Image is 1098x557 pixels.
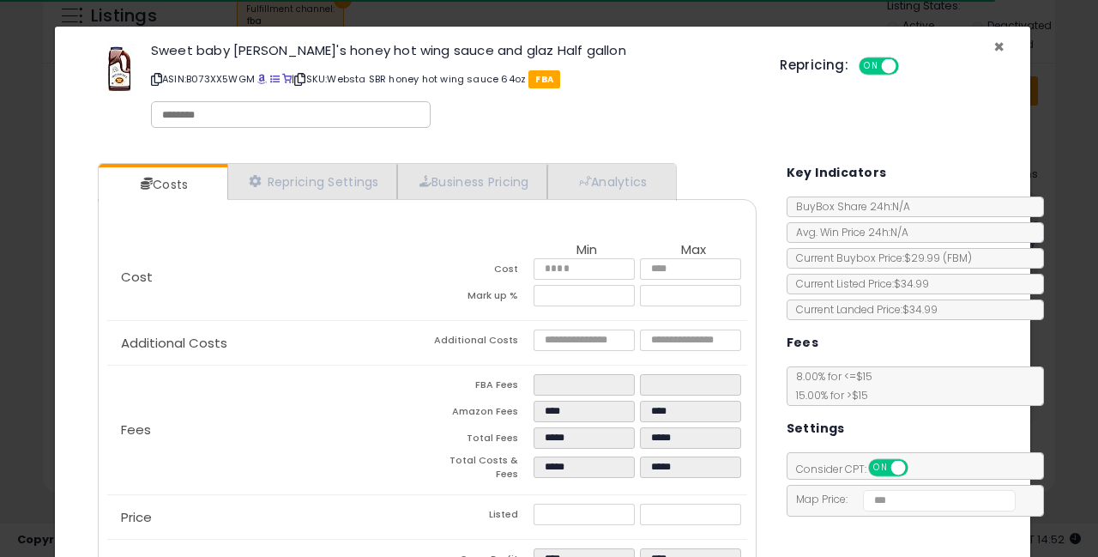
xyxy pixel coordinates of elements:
span: $29.99 [904,251,972,265]
span: Current Listed Price: $34.99 [787,276,929,291]
span: 15.00 % for > $15 [787,388,868,403]
p: Additional Costs [107,336,427,350]
td: Total Fees [427,427,534,454]
p: Price [107,511,427,524]
h5: Fees [787,332,819,354]
p: Cost [107,270,427,284]
td: Listed [427,504,534,530]
th: Min [534,243,640,258]
a: All offer listings [270,72,280,86]
span: Consider CPT: [787,462,931,476]
h5: Key Indicators [787,162,887,184]
span: Map Price: [787,492,1017,506]
span: Avg. Win Price 24h: N/A [787,225,908,239]
span: Current Landed Price: $34.99 [787,302,938,317]
span: ON [870,461,891,475]
h5: Settings [787,418,845,439]
p: Fees [107,423,427,437]
span: ON [860,59,882,74]
span: FBA [528,70,560,88]
span: OFF [896,59,924,74]
a: Repricing Settings [227,164,397,199]
span: 8.00 % for <= $15 [787,369,872,403]
a: Business Pricing [397,164,547,199]
span: BuyBox Share 24h: N/A [787,199,910,214]
a: Analytics [547,164,674,199]
td: FBA Fees [427,374,534,401]
span: Current Buybox Price: [787,251,972,265]
th: Max [640,243,746,258]
span: OFF [905,461,932,475]
a: Costs [99,167,226,202]
h3: Sweet baby [PERSON_NAME]'s honey hot wing sauce and glaz Half gallon [151,44,754,57]
a: BuyBox page [257,72,267,86]
span: ( FBM ) [943,251,972,265]
h5: Repricing: [780,58,848,72]
td: Total Costs & Fees [427,454,534,486]
p: ASIN: B073XX5WGM | SKU: Websta SBR honey hot wing sauce 64oz [151,65,754,93]
td: Additional Costs [427,330,534,356]
td: Amazon Fees [427,401,534,427]
td: Cost [427,258,534,285]
span: × [993,34,1004,59]
a: Your listing only [282,72,292,86]
img: 41MuofQE4RL._SL60_.jpg [94,44,145,95]
td: Mark up % [427,285,534,312]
